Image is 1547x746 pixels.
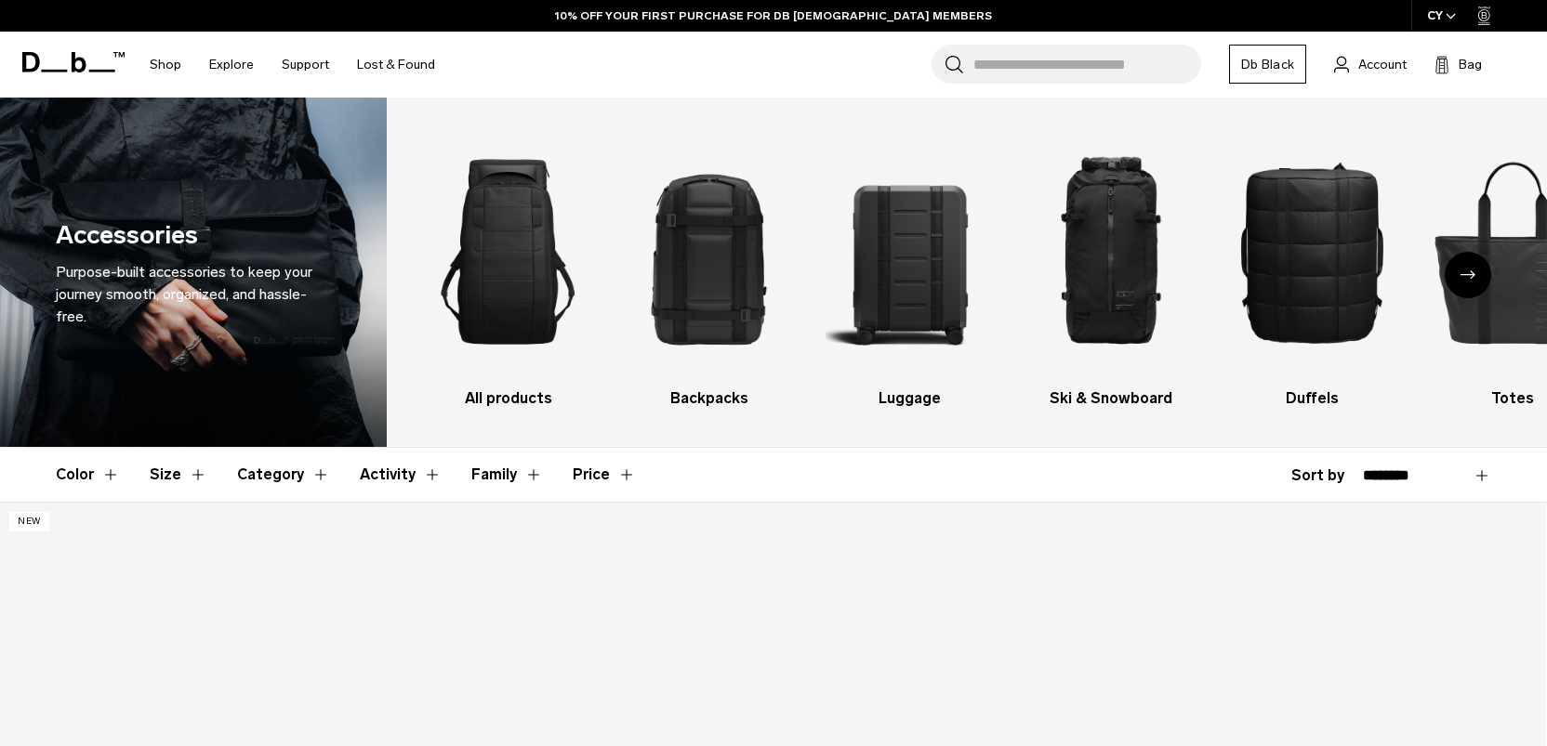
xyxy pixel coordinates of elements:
a: Support [282,32,329,98]
a: Db All products [424,125,592,410]
li: 2 / 10 [625,125,793,410]
a: Db Duffels [1228,125,1396,410]
button: Toggle Filter [56,448,120,502]
a: 10% OFF YOUR FIRST PURCHASE FOR DB [DEMOGRAPHIC_DATA] MEMBERS [555,7,992,24]
a: Db Backpacks [625,125,793,410]
img: Db [424,125,592,378]
li: 4 / 10 [1027,125,1196,410]
button: Toggle Price [573,448,636,502]
button: Toggle Filter [150,448,207,502]
div: Purpose-built accessories to keep your journey smooth, organized, and hassle-free. [56,261,331,328]
h1: Accessories [56,216,198,255]
span: Bag [1459,55,1482,74]
li: 1 / 10 [424,125,592,410]
img: Db [625,125,793,378]
a: Lost & Found [357,32,435,98]
img: Db [826,125,994,378]
li: 3 / 10 [826,125,994,410]
a: Account [1334,53,1407,75]
span: Account [1358,55,1407,74]
button: Toggle Filter [360,448,442,502]
img: Db [1027,125,1196,378]
h3: Luggage [826,387,994,410]
li: 5 / 10 [1228,125,1396,410]
div: Next slide [1445,252,1491,298]
button: Bag [1435,53,1482,75]
button: Toggle Filter [471,448,543,502]
a: Shop [150,32,181,98]
h3: All products [424,387,592,410]
nav: Main Navigation [136,32,449,98]
h3: Ski & Snowboard [1027,387,1196,410]
a: Db Luggage [826,125,994,410]
img: Db [1228,125,1396,378]
button: Toggle Filter [237,448,330,502]
h3: Backpacks [625,387,793,410]
h3: Duffels [1228,387,1396,410]
a: Db Black [1229,45,1306,84]
p: New [9,512,49,531]
a: Explore [209,32,254,98]
a: Db Ski & Snowboard [1027,125,1196,410]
